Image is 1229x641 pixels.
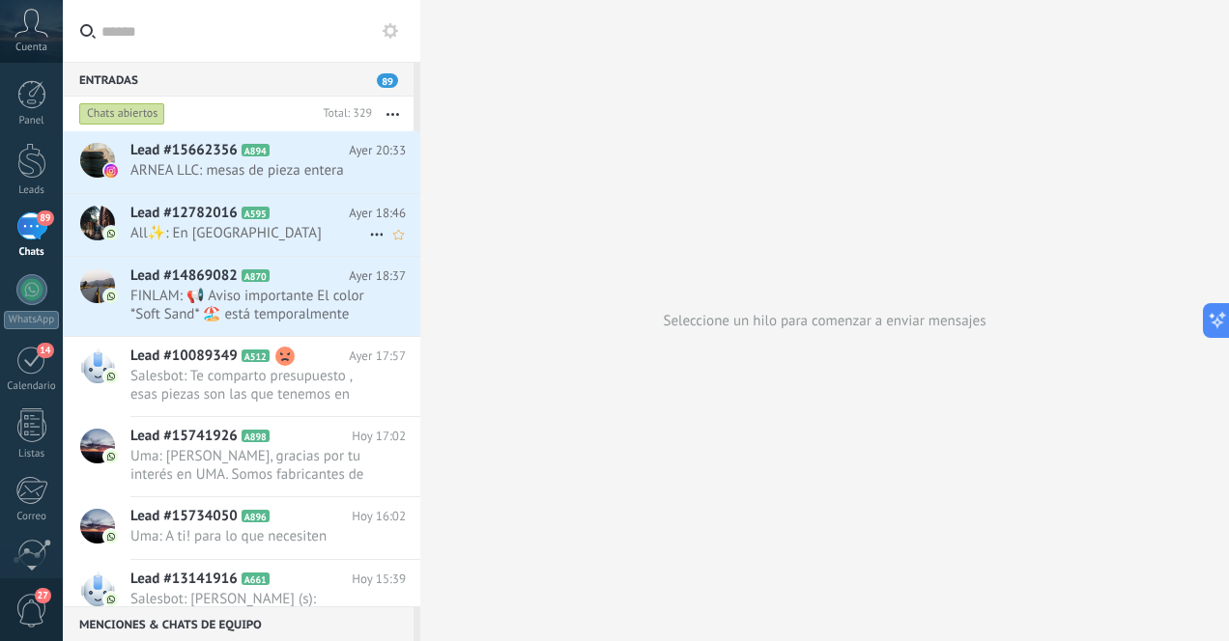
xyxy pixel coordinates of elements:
span: Cuenta [15,42,47,54]
div: Menciones & Chats de equipo [63,606,414,641]
div: Listas [4,448,60,460]
span: Lead #13141916 [130,570,238,589]
img: com.amocrm.amocrmwa.svg [104,370,118,383]
img: com.amocrm.amocrmwa.svg [104,227,118,240]
div: Chats abiertos [79,102,165,125]
div: Entradas [63,62,414,97]
div: Correo [4,511,60,523]
span: FINLAM: 📢 Aviso importante El color *Soft Sand* 🏖️ está temporalmente agotado, pero muy pronto vo... [130,287,369,323]
img: instagram.svg [104,164,118,178]
a: Lead #12782016 A595 Ayer 18:46 All✨: En [GEOGRAPHIC_DATA] [63,194,420,256]
span: Lead #12782016 [130,204,238,223]
a: Lead #15662356 A894 Ayer 20:33 ARNEA LLC: mesas de pieza entera [63,131,420,193]
span: A898 [242,430,270,442]
span: Lead #15741926 [130,427,238,446]
span: Salesbot: [PERSON_NAME] (s): [PERSON_NAME] (Móvil): [PHONE_NUMBER] [130,590,369,627]
div: Chats [4,246,60,259]
img: com.amocrm.amocrmwa.svg [104,290,118,303]
span: Ayer 17:57 [349,347,406,366]
span: Uma: [PERSON_NAME], gracias por tu interés en UMA. Somos fabricantes de mobiliario boutique artes... [130,447,369,484]
span: 89 [37,210,53,226]
div: Leads [4,184,60,197]
span: Lead #14869082 [130,266,238,286]
span: A896 [242,510,270,522]
span: Ayer 20:33 [349,141,406,160]
span: Ayer 18:46 [349,204,406,223]
span: Lead #15734050 [130,507,238,526]
span: Hoy 15:39 [352,570,406,589]
span: Uma: A ti! para lo que necesiten [130,527,369,545]
span: Salesbot: Te comparto presupuesto , esas piezas son las que tenemos en stock. En un par de semana... [130,367,369,404]
button: Más [372,97,414,131]
div: Total: 329 [315,104,372,124]
span: Ayer 18:37 [349,266,406,286]
span: A661 [242,572,270,585]
a: Lead #15734050 A896 Hoy 16:02 Uma: A ti! para lo que necesiten [63,497,420,559]
span: Hoy 16:02 [352,507,406,526]
img: com.amocrm.amocrmwa.svg [104,593,118,606]
div: Panel [4,115,60,127]
span: All✨: En [GEOGRAPHIC_DATA] [130,224,369,242]
span: Lead #10089349 [130,347,238,366]
div: WhatsApp [4,311,59,329]
span: Hoy 17:02 [352,427,406,446]
div: Calendario [4,380,60,393]
a: Lead #13141916 A661 Hoy 15:39 Salesbot: [PERSON_NAME] (s): [PERSON_NAME] (Móvil): [PHONE_NUMBER] [63,560,420,639]
a: Lead #15741926 A898 Hoy 17:02 Uma: [PERSON_NAME], gracias por tu interés en UMA. Somos fabricante... [63,417,420,496]
span: 14 [37,343,53,358]
img: com.amocrm.amocrmwa.svg [104,450,118,463]
span: A870 [242,269,270,282]
img: com.amocrm.amocrmwa.svg [104,530,118,543]
span: Lead #15662356 [130,141,238,160]
span: A894 [242,144,270,156]
span: 27 [35,588,51,603]
a: Lead #14869082 A870 Ayer 18:37 FINLAM: 📢 Aviso importante El color *Soft Sand* 🏖️ está temporalme... [63,257,420,336]
span: A512 [242,349,270,362]
span: 89 [377,73,398,88]
span: ARNEA LLC: mesas de pieza entera [130,161,369,180]
span: A595 [242,207,270,219]
a: Lead #10089349 A512 Ayer 17:57 Salesbot: Te comparto presupuesto , esas piezas son las que tenemo... [63,337,420,416]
